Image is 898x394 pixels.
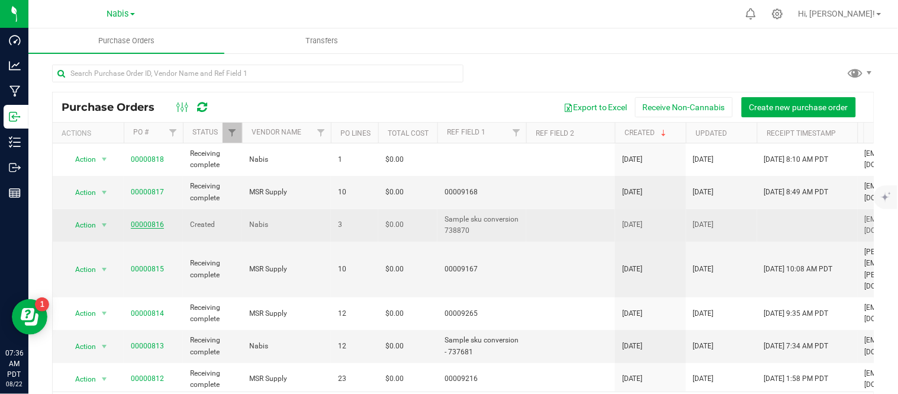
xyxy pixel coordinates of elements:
[693,341,714,352] span: [DATE]
[385,154,404,165] span: $0.00
[9,34,21,46] inline-svg: Dashboard
[190,302,235,325] span: Receiving complete
[65,371,96,387] span: Action
[385,373,404,385] span: $0.00
[799,9,876,18] span: Hi, [PERSON_NAME]!
[693,373,714,385] span: [DATE]
[65,305,96,322] span: Action
[97,184,112,201] span: select
[635,97,733,117] button: Receive Non-Cannabis
[447,128,485,136] a: Ref Field 1
[622,187,643,198] span: [DATE]
[693,154,714,165] span: [DATE]
[249,264,324,275] span: MSR Supply
[97,371,112,387] span: select
[338,154,371,165] span: 1
[764,373,829,385] span: [DATE] 1:58 PM PDT
[622,219,643,230] span: [DATE]
[131,374,164,383] a: 00000812
[9,60,21,72] inline-svg: Analytics
[249,154,324,165] span: Nabis
[249,373,324,385] span: MSR Supply
[35,297,49,312] iframe: Resource center unread badge
[507,123,526,143] a: Filter
[9,136,21,148] inline-svg: Inventory
[82,36,170,46] span: Purchase Orders
[536,129,574,137] a: Ref Field 2
[338,187,371,198] span: 10
[770,8,785,20] div: Manage settings
[9,162,21,174] inline-svg: Outbound
[224,28,420,53] a: Transfers
[131,220,164,229] a: 00000816
[622,341,643,352] span: [DATE]
[65,338,96,355] span: Action
[65,151,96,168] span: Action
[749,102,848,112] span: Create new purchase order
[445,214,519,236] span: Sample sku conversion 738870
[62,129,119,137] div: Actions
[252,128,301,136] a: Vendor Name
[338,308,371,319] span: 12
[338,373,371,385] span: 23
[9,111,21,123] inline-svg: Inbound
[764,154,829,165] span: [DATE] 8:10 AM PDT
[192,128,218,136] a: Status
[131,155,164,164] a: 00000818
[338,264,371,275] span: 10
[190,335,235,357] span: Receiving complete
[311,123,331,143] a: Filter
[190,258,235,280] span: Receiving complete
[445,264,519,275] span: 00009167
[693,219,714,230] span: [DATE]
[97,217,112,233] span: select
[107,9,129,19] span: Nabis
[190,148,235,171] span: Receiving complete
[9,187,21,199] inline-svg: Reports
[65,184,96,201] span: Action
[163,123,183,143] a: Filter
[622,264,643,275] span: [DATE]
[445,308,519,319] span: 00009265
[131,265,164,273] a: 00000815
[62,101,166,114] span: Purchase Orders
[693,308,714,319] span: [DATE]
[97,338,112,355] span: select
[131,309,164,318] a: 00000814
[764,264,833,275] span: [DATE] 10:08 AM PDT
[5,348,23,380] p: 07:36 AM PDT
[764,187,829,198] span: [DATE] 8:49 AM PDT
[249,187,324,198] span: MSR Supply
[693,264,714,275] span: [DATE]
[289,36,354,46] span: Transfers
[622,154,643,165] span: [DATE]
[385,341,404,352] span: $0.00
[764,341,829,352] span: [DATE] 7:34 AM PDT
[693,187,714,198] span: [DATE]
[338,341,371,352] span: 12
[190,219,235,230] span: Created
[65,217,96,233] span: Action
[385,219,404,230] span: $0.00
[133,128,149,136] a: PO #
[97,151,112,168] span: select
[696,129,727,137] a: Updated
[385,264,404,275] span: $0.00
[223,123,242,143] a: Filter
[249,219,324,230] span: Nabis
[131,342,164,350] a: 00000813
[445,187,519,198] span: 00009168
[131,188,164,196] a: 00000817
[190,181,235,203] span: Receiving complete
[742,97,856,117] button: Create new purchase order
[28,28,224,53] a: Purchase Orders
[767,129,836,137] a: Receipt Timestamp
[97,305,112,322] span: select
[249,308,324,319] span: MSR Supply
[388,129,429,137] a: Total Cost
[340,129,371,137] a: PO Lines
[764,308,829,319] span: [DATE] 9:35 AM PDT
[625,129,668,137] a: Created
[190,368,235,390] span: Receiving complete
